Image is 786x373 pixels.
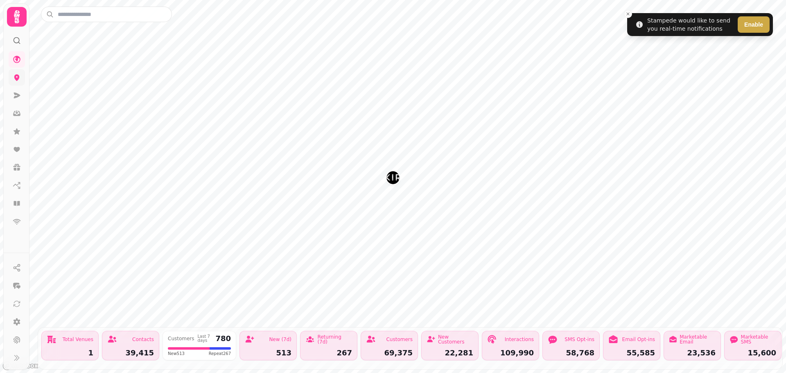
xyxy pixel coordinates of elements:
div: 69,375 [366,349,413,357]
div: 780 [215,335,231,342]
div: 513 [245,349,291,357]
span: Repeat 267 [209,350,231,357]
div: 23,536 [669,349,716,357]
div: Interactions [505,337,534,342]
div: 22,281 [427,349,473,357]
div: Customers [386,337,413,342]
div: 267 [305,349,352,357]
div: Returning (7d) [317,335,352,344]
div: Total Venues [63,337,93,342]
div: 39,415 [107,349,154,357]
a: Mapbox logo [2,361,38,371]
div: Contacts [132,337,154,342]
div: Email Opt-ins [622,337,655,342]
div: 15,600 [730,349,776,357]
div: Map marker [386,171,400,187]
button: Enable [738,16,770,33]
div: Marketable SMS [741,335,776,344]
div: New Customers [438,335,473,344]
div: Last 7 days [198,335,212,343]
div: SMS Opt-ins [565,337,594,342]
div: New (7d) [269,337,291,342]
button: Close toast [624,10,632,18]
div: Stampede would like to send you real-time notifications [647,16,734,33]
div: 58,768 [548,349,594,357]
div: Marketable Email [680,335,716,344]
div: 109,990 [487,349,534,357]
div: 1 [47,349,93,357]
div: 55,585 [608,349,655,357]
button: Whitekirk Hill [386,171,400,184]
div: Customers [168,336,194,341]
span: New 513 [168,350,185,357]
